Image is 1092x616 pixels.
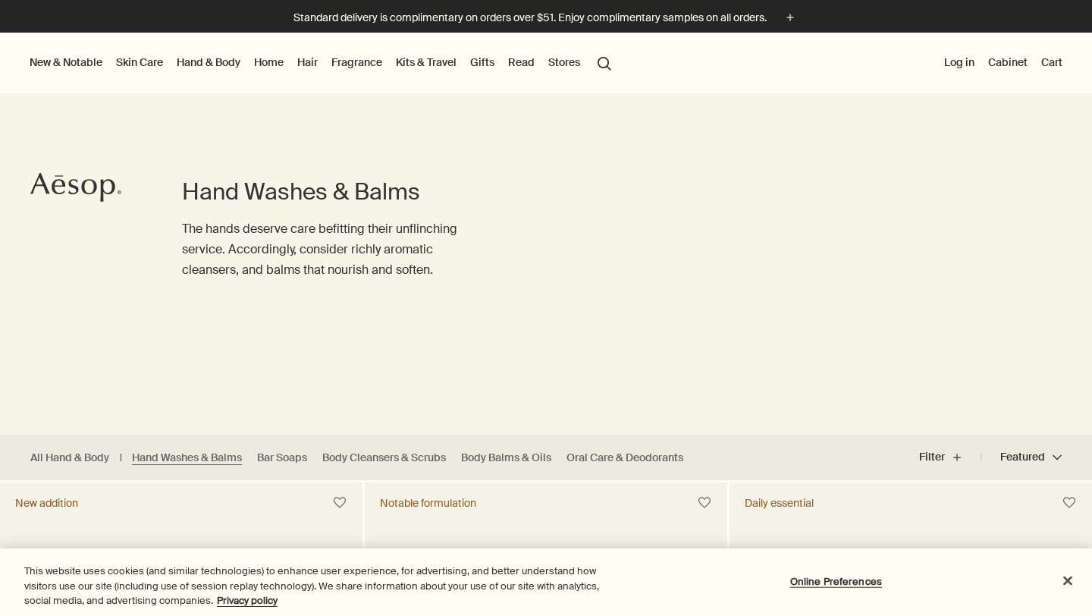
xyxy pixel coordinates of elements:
[461,451,551,465] a: Body Balms & Oils
[174,52,243,72] a: Hand & Body
[380,496,476,510] div: Notable formulation
[182,218,485,281] p: The hands deserve care befitting their unflinching service. Accordingly, consider richly aromatic...
[393,52,460,72] a: Kits & Travel
[591,48,618,77] button: Open search
[941,33,1065,93] nav: supplementary
[293,9,799,27] button: Standard delivery is complimentary on orders over $51. Enjoy complimentary samples on all orders.
[257,451,307,465] a: Bar Soaps
[251,52,287,72] a: Home
[745,496,814,510] div: Daily essential
[326,489,353,517] button: Save to cabinet
[1051,564,1084,597] button: Close
[30,172,121,203] svg: Aesop
[132,451,242,465] a: Hand Washes & Balms
[981,439,1062,476] button: Featured
[566,451,683,465] a: Oral Care & Deodorants
[1038,52,1065,72] button: Cart
[789,566,883,596] button: Online Preferences, Opens the preference center dialog
[27,168,125,210] a: Aesop
[113,52,166,72] a: Skin Care
[294,52,321,72] a: Hair
[985,52,1031,72] a: Cabinet
[27,33,618,93] nav: primary
[217,594,278,607] a: More information about your privacy, opens in a new tab
[919,439,981,476] button: Filter
[293,10,767,26] p: Standard delivery is complimentary on orders over $51. Enjoy complimentary samples on all orders.
[322,451,446,465] a: Body Cleansers & Scrubs
[505,52,538,72] a: Read
[27,52,105,72] button: New & Notable
[24,564,601,608] div: This website uses cookies (and similar technologies) to enhance user experience, for advertising,...
[15,496,78,510] div: New addition
[941,52,977,72] button: Log in
[30,451,109,465] a: All Hand & Body
[1056,489,1083,517] button: Save to cabinet
[328,52,385,72] a: Fragrance
[545,52,583,72] button: Stores
[691,489,718,517] button: Save to cabinet
[182,177,485,207] h1: Hand Washes & Balms
[467,52,497,72] a: Gifts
